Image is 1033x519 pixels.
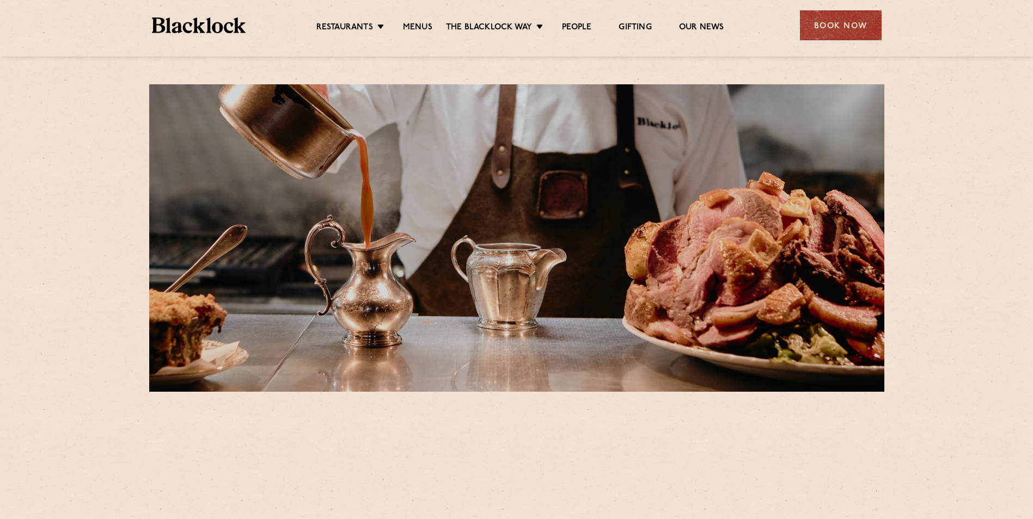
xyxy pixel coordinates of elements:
[800,10,882,40] div: Book Now
[403,22,432,34] a: Menus
[562,22,591,34] a: People
[446,22,532,34] a: The Blacklock Way
[316,22,373,34] a: Restaurants
[619,22,651,34] a: Gifting
[152,17,246,33] img: BL_Textured_Logo-footer-cropped.svg
[679,22,724,34] a: Our News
